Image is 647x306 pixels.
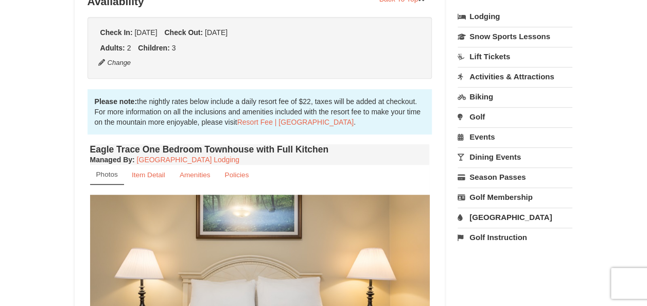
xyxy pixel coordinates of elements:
a: Amenities [173,165,217,185]
strong: Please note: [95,97,137,106]
a: Lodging [458,7,572,26]
a: Policies [218,165,255,185]
span: [DATE] [205,28,228,37]
a: Activities & Attractions [458,67,572,86]
a: Item Detail [125,165,172,185]
a: Photos [90,165,124,185]
a: Golf Membership [458,188,572,207]
a: [GEOGRAPHIC_DATA] Lodging [137,156,239,164]
small: Photos [96,171,118,178]
small: Amenities [180,171,211,179]
small: Item Detail [132,171,165,179]
a: Lift Tickets [458,47,572,66]
span: [DATE] [134,28,157,37]
button: Change [98,57,132,69]
a: Resort Fee | [GEOGRAPHIC_DATA] [237,118,354,126]
strong: Check In: [100,28,133,37]
strong: Children: [138,44,169,52]
strong: Adults: [100,44,125,52]
small: Policies [224,171,249,179]
div: the nightly rates below include a daily resort fee of $22, taxes will be added at checkout. For m... [88,89,432,134]
strong: Check Out: [164,28,203,37]
a: Golf [458,107,572,126]
a: Biking [458,87,572,106]
a: Events [458,127,572,146]
a: Dining Events [458,147,572,166]
a: Snow Sports Lessons [458,27,572,46]
a: [GEOGRAPHIC_DATA] [458,208,572,227]
strong: : [90,156,135,164]
span: 3 [172,44,176,52]
a: Golf Instruction [458,228,572,247]
a: Season Passes [458,167,572,186]
span: 2 [127,44,131,52]
h4: Eagle Trace One Bedroom Townhouse with Full Kitchen [90,144,430,155]
span: Managed By [90,156,132,164]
